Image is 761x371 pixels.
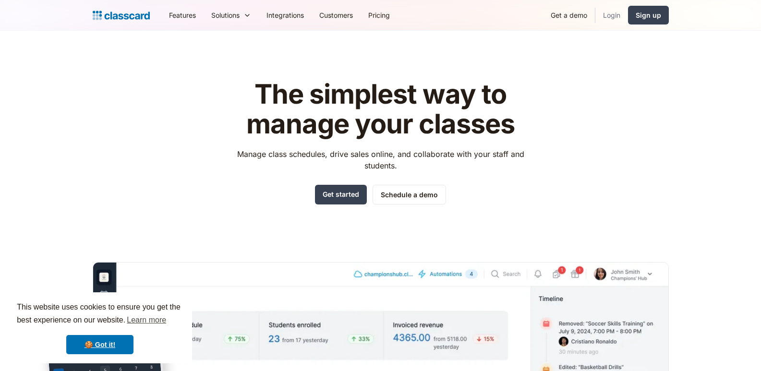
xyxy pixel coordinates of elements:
[204,4,259,26] div: Solutions
[628,6,669,24] a: Sign up
[373,185,446,204] a: Schedule a demo
[93,9,150,22] a: home
[125,313,168,327] a: learn more about cookies
[315,185,367,204] a: Get started
[543,4,595,26] a: Get a demo
[312,4,361,26] a: Customers
[17,301,183,327] span: This website uses cookies to ensure you get the best experience on our website.
[8,292,192,363] div: cookieconsent
[259,4,312,26] a: Integrations
[66,335,133,354] a: dismiss cookie message
[595,4,628,26] a: Login
[228,80,533,139] h1: The simplest way to manage your classes
[361,4,398,26] a: Pricing
[636,10,661,20] div: Sign up
[228,148,533,171] p: Manage class schedules, drive sales online, and collaborate with your staff and students.
[211,10,240,20] div: Solutions
[161,4,204,26] a: Features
